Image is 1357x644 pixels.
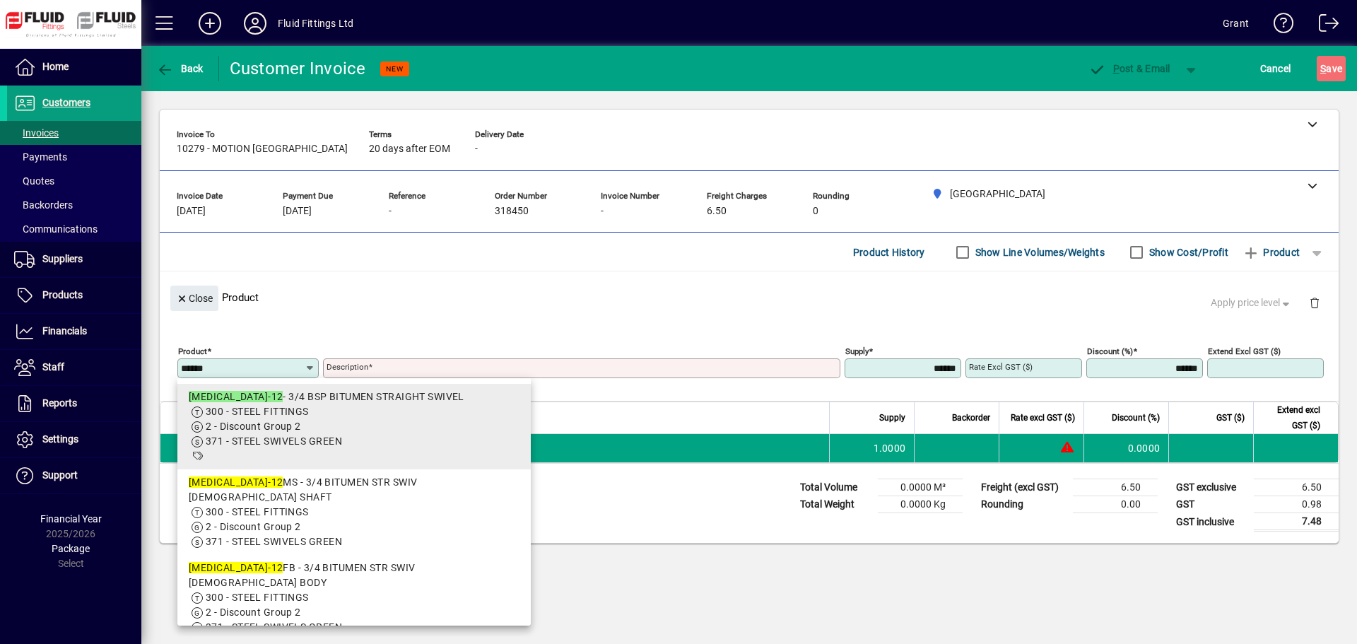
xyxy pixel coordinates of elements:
[42,289,83,300] span: Products
[187,11,233,36] button: Add
[189,476,283,488] em: [MEDICAL_DATA]-12
[879,410,905,426] span: Supply
[1254,496,1339,513] td: 0.98
[1073,479,1158,496] td: 6.50
[206,621,342,633] span: 371 - STEEL SWIVELS GREEN
[1205,291,1298,316] button: Apply price level
[206,592,309,603] span: 300 - STEEL FITTINGS
[206,536,342,547] span: 371 - STEEL SWIVELS GREEN
[278,12,353,35] div: Fluid Fittings Ltd
[1169,496,1254,513] td: GST
[14,151,67,163] span: Payments
[874,441,906,455] span: 1.0000
[813,206,818,217] span: 0
[177,206,206,217] span: [DATE]
[1317,56,1346,81] button: Save
[969,362,1033,372] mat-label: Rate excl GST ($)
[177,469,531,555] mat-option: BSS-12MS - 3/4 BITUMEN STR SWIV MALE SHAFT
[1254,513,1339,531] td: 7.48
[7,217,141,241] a: Communications
[7,278,141,313] a: Products
[1260,57,1291,80] span: Cancel
[475,144,478,155] span: -
[1320,57,1342,80] span: ave
[170,286,218,311] button: Close
[1011,410,1075,426] span: Rate excl GST ($)
[167,291,222,304] app-page-header-button: Close
[974,496,1073,513] td: Rounding
[1073,496,1158,513] td: 0.00
[369,144,450,155] span: 20 days after EOM
[7,49,141,85] a: Home
[189,475,519,505] div: MS - 3/4 BITUMEN STR SWIV [DEMOGRAPHIC_DATA] SHAFT
[52,543,90,554] span: Package
[189,391,283,402] em: [MEDICAL_DATA]-12
[1298,296,1332,309] app-page-header-button: Delete
[7,193,141,217] a: Backorders
[14,127,59,139] span: Invoices
[1112,410,1160,426] span: Discount (%)
[974,479,1073,496] td: Freight (excl GST)
[206,406,309,417] span: 300 - STEEL FITTINGS
[1254,479,1339,496] td: 6.50
[141,56,219,81] app-page-header-button: Back
[206,421,301,432] span: 2 - Discount Group 2
[1146,245,1228,259] label: Show Cost/Profit
[7,350,141,385] a: Staff
[495,206,529,217] span: 318450
[7,458,141,493] a: Support
[7,145,141,169] a: Payments
[160,271,1339,323] div: Product
[1262,402,1320,433] span: Extend excl GST ($)
[1208,346,1281,356] mat-label: Extend excl GST ($)
[189,561,519,590] div: FB - 3/4 BITUMEN STR SWIV [DEMOGRAPHIC_DATA] BODY
[878,479,963,496] td: 0.0000 M³
[327,362,368,372] mat-label: Description
[153,56,207,81] button: Back
[952,410,990,426] span: Backorder
[1263,3,1294,49] a: Knowledge Base
[40,513,102,525] span: Financial Year
[14,223,98,235] span: Communications
[42,61,69,72] span: Home
[853,241,925,264] span: Product History
[7,386,141,421] a: Reports
[601,206,604,217] span: -
[156,63,204,74] span: Back
[1088,63,1170,74] span: ost & Email
[793,496,878,513] td: Total Weight
[7,242,141,277] a: Suppliers
[177,384,531,469] mat-option: BSS-12 - 3/4 BSP BITUMEN STRAIGHT SWIVEL
[7,121,141,145] a: Invoices
[389,206,392,217] span: -
[1169,479,1254,496] td: GST exclusive
[42,361,64,373] span: Staff
[1223,12,1249,35] div: Grant
[1087,346,1133,356] mat-label: Discount (%)
[178,346,207,356] mat-label: Product
[283,206,312,217] span: [DATE]
[1113,63,1120,74] span: P
[14,175,54,187] span: Quotes
[1169,513,1254,531] td: GST inclusive
[707,206,727,217] span: 6.50
[189,390,519,404] div: - 3/4 BSP BITUMEN STRAIGHT SWIVEL
[7,314,141,349] a: Financials
[1083,434,1168,462] td: 0.0000
[42,97,90,108] span: Customers
[793,479,878,496] td: Total Volume
[7,422,141,457] a: Settings
[42,433,78,445] span: Settings
[177,144,348,155] span: 10279 - MOTION [GEOGRAPHIC_DATA]
[42,469,78,481] span: Support
[206,607,301,618] span: 2 - Discount Group 2
[847,240,931,265] button: Product History
[973,245,1105,259] label: Show Line Volumes/Weights
[177,555,531,640] mat-option: BSS-12FB - 3/4 BITUMEN STR SWIV FEMALE BODY
[42,253,83,264] span: Suppliers
[206,506,309,517] span: 300 - STEEL FITTINGS
[1211,295,1293,310] span: Apply price level
[230,57,366,80] div: Customer Invoice
[845,346,869,356] mat-label: Supply
[1308,3,1339,49] a: Logout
